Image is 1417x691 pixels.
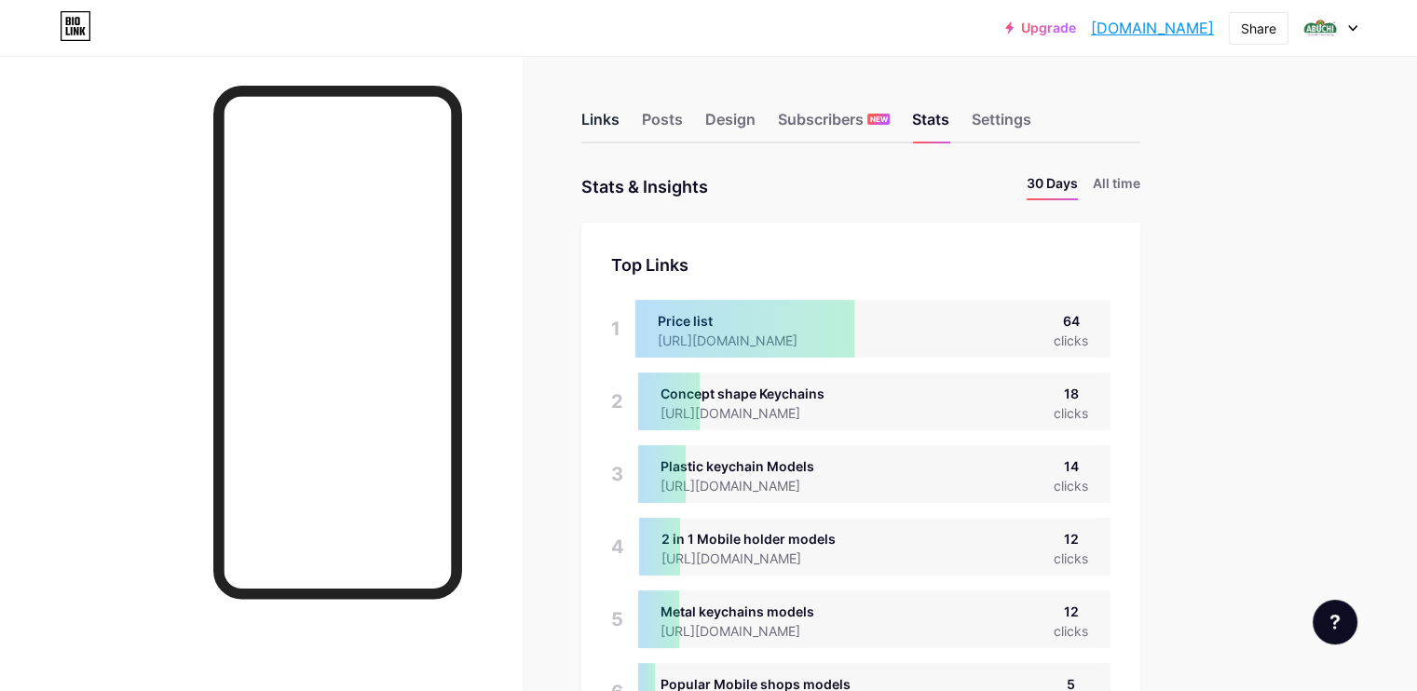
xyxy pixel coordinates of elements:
[1005,20,1076,35] a: Upgrade
[581,108,620,142] div: Links
[581,173,708,200] div: Stats & Insights
[1054,529,1088,549] div: 12
[912,108,949,142] div: Stats
[1302,10,1338,46] img: DOLPHIN IMPEX
[1241,19,1276,38] div: Share
[1093,173,1140,200] li: All time
[611,445,623,503] div: 3
[661,384,830,403] div: Concept shape Keychains
[1054,311,1088,331] div: 64
[778,108,890,142] div: Subscribers
[1054,602,1088,621] div: 12
[661,476,830,495] div: [URL][DOMAIN_NAME]
[611,518,624,576] div: 4
[1054,549,1088,568] div: clicks
[611,252,1110,278] div: Top Links
[1054,456,1088,476] div: 14
[972,108,1031,142] div: Settings
[1054,476,1088,495] div: clicks
[611,590,623,648] div: 5
[1054,403,1088,423] div: clicks
[661,403,830,423] div: [URL][DOMAIN_NAME]
[1027,173,1078,200] li: 30 Days
[705,108,756,142] div: Design
[661,602,830,621] div: Metal keychains models
[661,529,836,549] div: 2 in 1 Mobile holder models
[611,373,623,430] div: 2
[1054,621,1088,641] div: clicks
[870,114,888,125] span: NEW
[661,549,836,568] div: [URL][DOMAIN_NAME]
[642,108,683,142] div: Posts
[611,300,620,358] div: 1
[1091,17,1214,39] a: [DOMAIN_NAME]
[661,456,830,476] div: Plastic keychain Models
[661,621,830,641] div: [URL][DOMAIN_NAME]
[1054,384,1088,403] div: 18
[1054,331,1088,350] div: clicks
